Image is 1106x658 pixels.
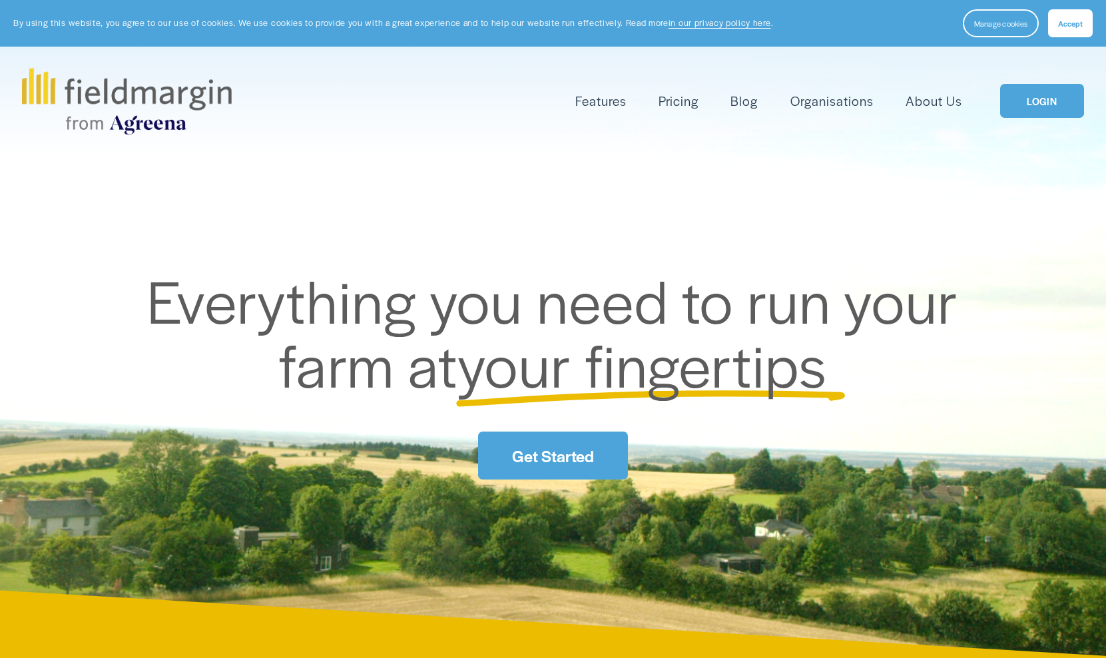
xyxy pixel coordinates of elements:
[147,258,972,405] span: Everything you need to run your farm at
[575,90,627,112] a: folder dropdown
[457,322,827,405] span: your fingertips
[22,68,231,135] img: fieldmargin.com
[1000,84,1084,118] a: LOGIN
[906,90,962,112] a: About Us
[1048,9,1093,37] button: Accept
[1058,18,1083,29] span: Accept
[790,90,874,112] a: Organisations
[575,91,627,111] span: Features
[659,90,698,112] a: Pricing
[669,17,771,29] a: in our privacy policy here
[974,18,1027,29] span: Manage cookies
[13,17,773,29] p: By using this website, you agree to our use of cookies. We use cookies to provide you with a grea...
[478,432,627,479] a: Get Started
[730,90,758,112] a: Blog
[963,9,1039,37] button: Manage cookies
